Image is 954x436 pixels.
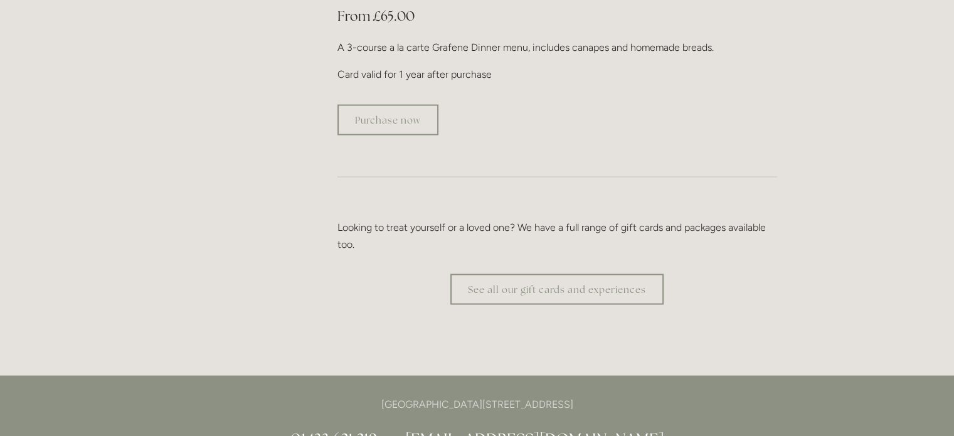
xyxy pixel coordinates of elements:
p: Looking to treat yourself or a loved one? We have a full range of gift cards and packages availab... [337,219,777,253]
a: See all our gift cards and experiences [450,274,664,305]
p: Card valid for 1 year after purchase [337,66,777,83]
a: Purchase now [337,105,438,136]
p: [GEOGRAPHIC_DATA][STREET_ADDRESS] [178,396,777,413]
p: A 3-course a la carte Grafene Dinner menu, includes canapes and homemade breads. [337,39,777,56]
h3: From £65.00 [337,4,777,29]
